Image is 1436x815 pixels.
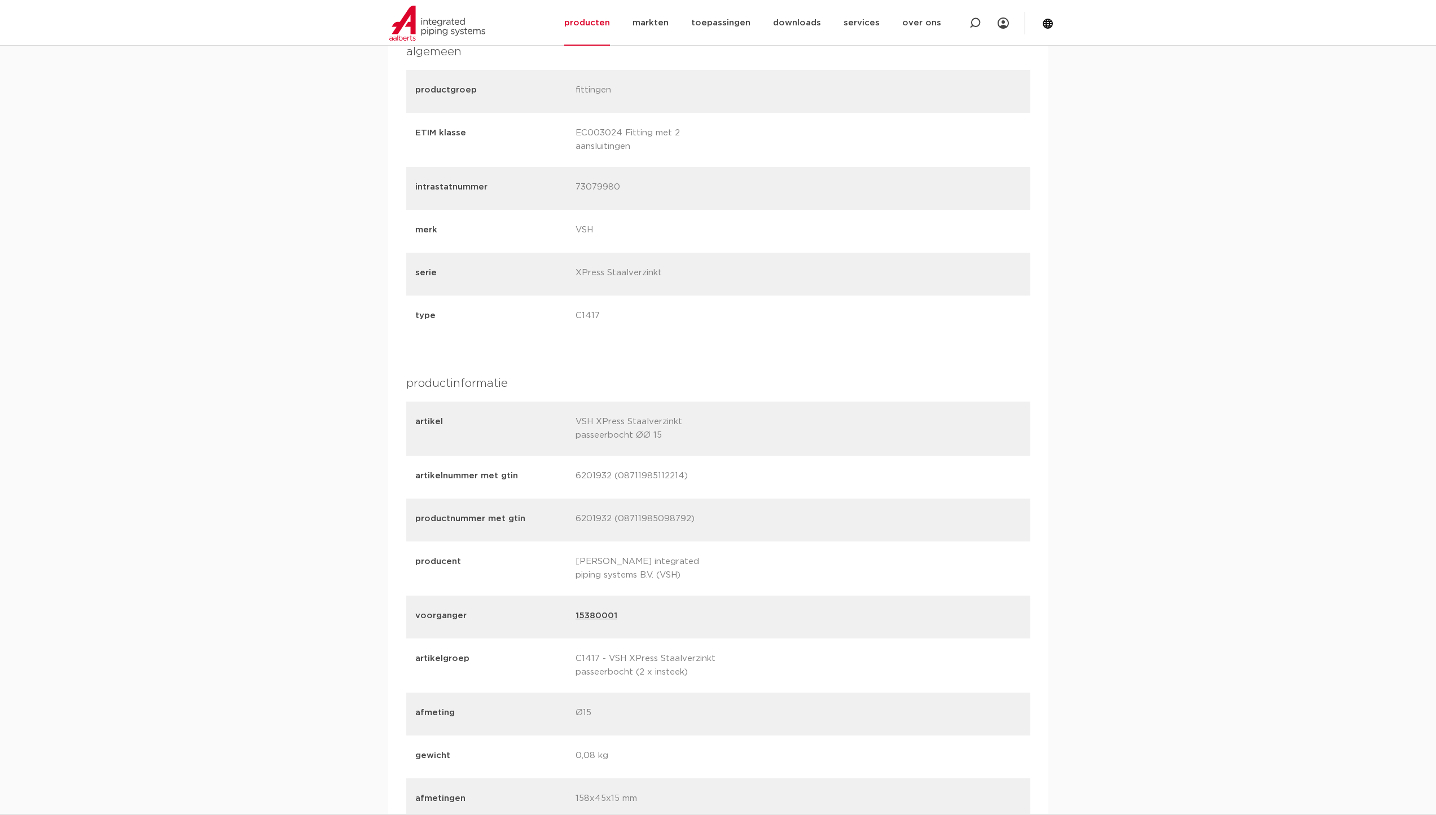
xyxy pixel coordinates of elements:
[415,749,567,763] p: gewicht
[576,83,727,99] p: fittingen
[415,706,567,720] p: afmeting
[415,652,567,677] p: artikelgroep
[576,126,727,153] p: EC003024 Fitting met 2 aansluitingen
[415,469,567,483] p: artikelnummer met gtin
[415,792,567,805] p: afmetingen
[576,266,727,282] p: XPress Staalverzinkt
[415,180,567,194] p: intrastatnummer
[415,512,567,526] p: productnummer met gtin
[415,266,567,280] p: serie
[576,512,727,528] p: 6201932 (08711985098792)
[415,609,567,623] p: voorganger
[576,609,617,625] a: 15380001
[406,43,1030,61] h4: algemeen
[576,415,727,442] p: VSH XPress Staalverzinkt passeerbocht ØØ 15
[415,415,567,440] p: artikel
[576,555,727,582] p: [PERSON_NAME] integrated piping systems B.V. (VSH)
[576,309,727,325] p: C1417
[406,375,1030,393] h4: productinformatie
[576,223,727,239] p: VSH
[576,180,727,196] p: 73079980
[415,223,567,237] p: merk
[576,706,727,722] p: Ø15
[415,83,567,97] p: productgroep
[415,309,567,323] p: type
[415,555,567,580] p: producent
[576,469,727,485] p: 6201932 (08711985112214)
[576,652,727,679] p: C1417 - VSH XPress Staalverzinkt passeerbocht (2 x insteek)
[415,126,567,151] p: ETIM klasse
[576,792,727,808] p: 158x45x15 mm
[576,749,727,765] p: 0,08 kg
